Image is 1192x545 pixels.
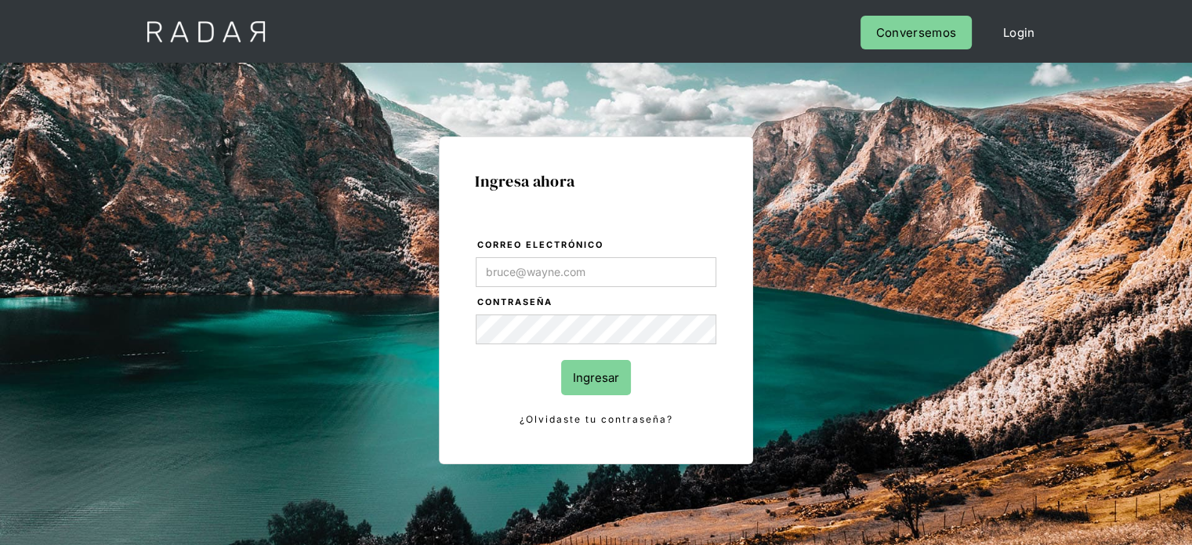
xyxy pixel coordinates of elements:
label: Contraseña [477,295,716,311]
input: bruce@wayne.com [476,257,716,287]
form: Login Form [475,237,717,428]
h1: Ingresa ahora [475,173,717,190]
label: Correo electrónico [477,238,716,253]
a: Conversemos [860,16,972,49]
a: ¿Olvidaste tu contraseña? [476,411,716,428]
input: Ingresar [561,360,631,395]
a: Login [987,16,1051,49]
